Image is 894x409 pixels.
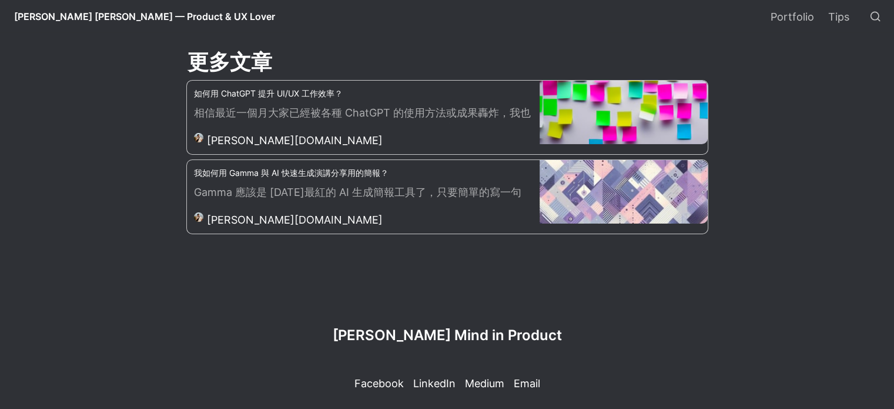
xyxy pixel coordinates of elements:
[194,105,540,124] p: 相信最近一個月大家已經被各種 ChatGPT 的使用方法或成果轟炸，我也在 Medium 上有看到有人比較具體針對 UI/UX 工作情境提出了一些用法，其中一點是先做一些二手資料研究後，請 Ch...
[464,369,505,393] a: Medium
[187,160,708,234] a: 我如何用 Gamma 與 AI 快速生成演講分享用的簡報？Gamma 應該是 [DATE]最紅的 AI 生成簡報工具了，只要簡單的寫一句 Prompt，就可以給你一份 8~12 頁左右的簡報。如...
[540,160,707,224] img: 我如何用 Gamma 與 AI 快速生成演講分享用的簡報？
[194,88,540,99] h5: 如何用 ChatGPT 提升 UI/UX 工作效率？
[514,375,540,391] p: Email
[465,375,504,391] p: Medium
[194,184,540,203] p: Gamma 應該是 [DATE]最紅的 AI 生成簡報工具了，只要簡單的寫一句 Prompt，就可以給你一份 8~12 頁左右的簡報。如果你還沒有嘗試過，非常建議親自感受用這個工具製作簡報有多麽輕鬆。
[207,212,383,228] p: [PERSON_NAME][DOMAIN_NAME]
[333,327,562,355] a: [PERSON_NAME] Mind in Product
[412,369,457,393] a: LinkedIn
[14,11,275,22] span: [PERSON_NAME] [PERSON_NAME] — Product & UX Lover
[413,375,456,391] p: LinkedIn
[354,375,404,391] p: Facebook
[513,369,541,393] a: Email
[207,132,383,148] p: [PERSON_NAME][DOMAIN_NAME]
[194,167,540,179] h5: 我如何用 Gamma 與 AI 快速生成演講分享用的簡報？
[186,47,708,78] h2: 更多文章
[187,81,708,154] a: 如何用 ChatGPT 提升 UI/UX 工作效率？相信最近一個月大家已經被各種 ChatGPT 的使用方法或成果轟炸，我也在 Medium 上有看到有人比較具體針對 UI/UX 工作情境提出了...
[353,369,405,393] a: Facebook
[333,327,562,344] span: [PERSON_NAME] Mind in Product
[540,81,707,144] img: 如何用 ChatGPT 提升 UI/UX 工作效率？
